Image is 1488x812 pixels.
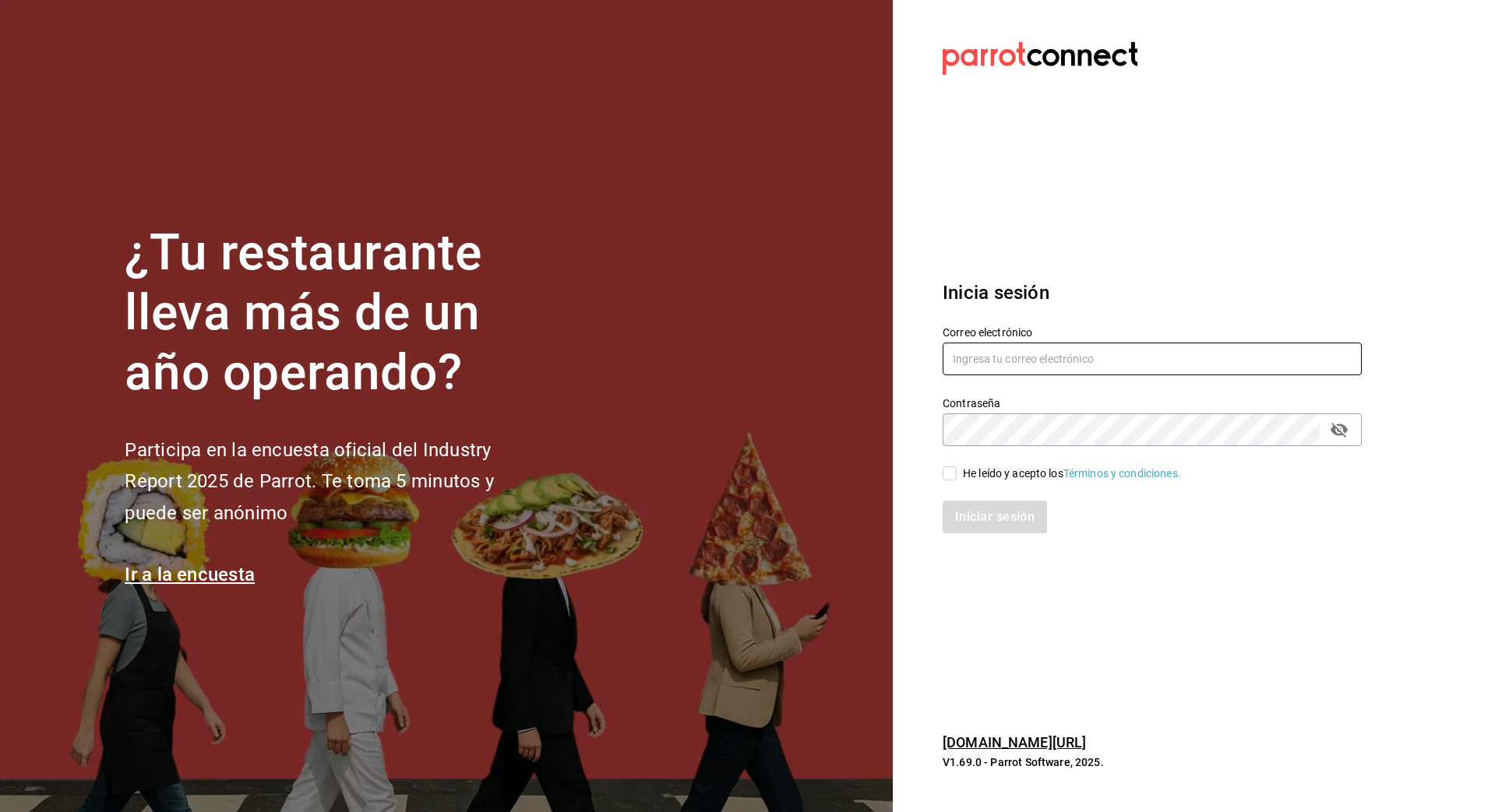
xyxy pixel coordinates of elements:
[943,343,1362,375] input: Ingresa tu correo electrónico
[125,223,545,402] h1: ¿Tu restaurante lleva más de un año operando?
[943,754,1362,770] p: V1.69.0 - Parrot Software, 2025.
[943,734,1086,750] a: [DOMAIN_NAME][URL]
[963,466,1181,482] div: He leído y acepto los
[1326,417,1352,443] button: passwordField
[943,327,1362,338] label: Correo electrónico
[943,279,1362,307] h3: Inicia sesión
[1063,467,1181,480] a: Términos y condiciones.
[125,434,545,529] h2: Participa en la encuesta oficial del Industry Report 2025 de Parrot. Te toma 5 minutos y puede se...
[125,564,255,585] a: Ir a la encuesta
[943,398,1362,409] label: Contraseña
